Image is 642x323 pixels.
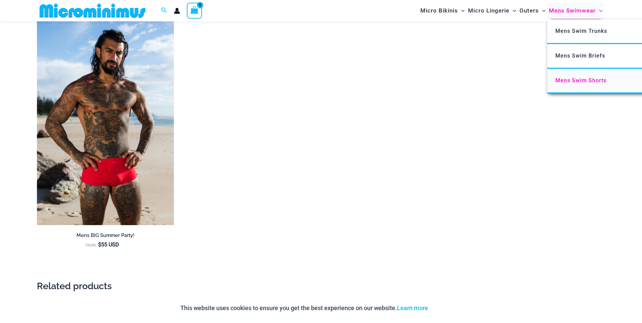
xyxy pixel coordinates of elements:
span: Mens Swimwear [549,2,596,19]
span: Menu Toggle [539,2,546,19]
a: Search icon link [161,6,167,15]
a: Micro LingerieMenu ToggleMenu Toggle [466,2,518,19]
span: $ [98,241,101,248]
img: Bondi Red Spot 007 Trunks 06 [37,19,174,225]
h2: Mens BIG Summer Party! [37,232,174,239]
p: This website uses cookies to ensure you get the best experience on our website. [180,303,428,313]
span: Mens Swim Shorts [555,77,606,84]
span: Menu Toggle [509,2,516,19]
a: Mens SwimwearMenu ToggleMenu Toggle [547,2,604,19]
a: Account icon link [174,8,180,14]
a: OutersMenu ToggleMenu Toggle [518,2,547,19]
a: View Shopping Cart, empty [187,3,202,18]
span: Mens Swim Briefs [555,52,605,59]
bdi: 55 USD [98,241,119,248]
span: Mens Swim Trunks [555,28,607,34]
nav: Site Navigation [418,1,605,20]
img: MM SHOP LOGO FLAT [37,3,148,18]
a: Learn more [397,304,428,311]
span: Micro Bikinis [420,2,458,19]
a: Bondi Red Spot 007 Trunks 06Bondi Red Spot 007 Trunks 11Bondi Red Spot 007 Trunks 11 [37,19,174,225]
span: From: [86,243,96,247]
h2: Related products [37,280,605,292]
span: Menu Toggle [596,2,602,19]
a: Micro BikinisMenu ToggleMenu Toggle [419,2,466,19]
span: Menu Toggle [458,2,465,19]
button: Accept [433,300,462,316]
a: Mens BIG Summer Party! [37,232,174,241]
span: Micro Lingerie [468,2,509,19]
span: Outers [519,2,539,19]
